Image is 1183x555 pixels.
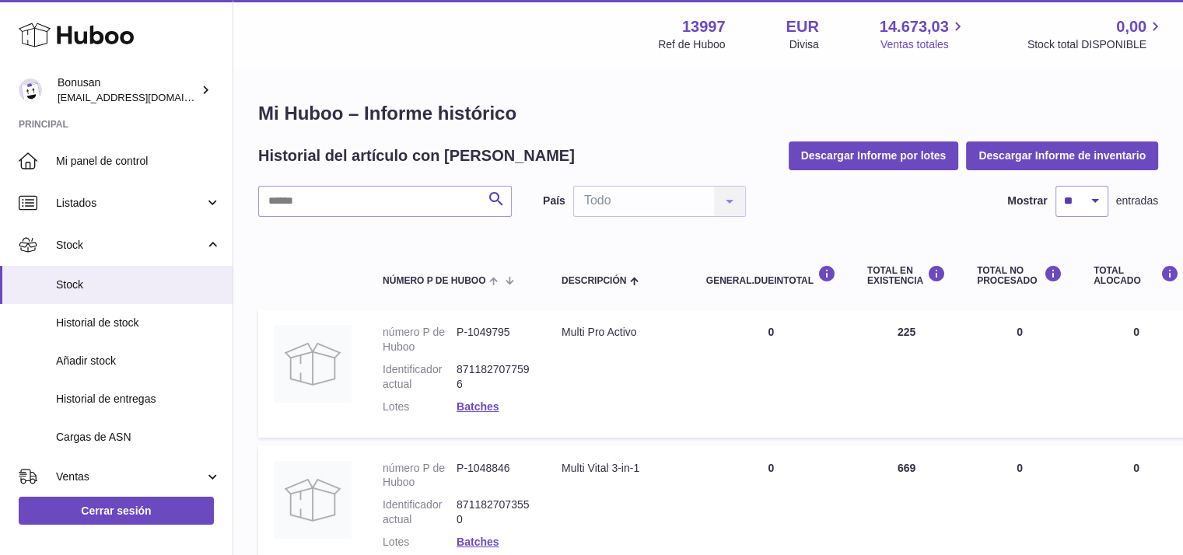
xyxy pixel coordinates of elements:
[383,276,485,286] span: número P de Huboo
[56,354,221,368] span: Añadir stock
[457,362,530,392] dd: 8711827077596
[562,276,626,286] span: Descripción
[58,75,198,105] div: Bonusan
[880,37,967,52] span: Ventas totales
[852,309,961,437] td: 225
[691,309,852,437] td: 0
[457,325,530,354] dd: P-1049795
[56,392,221,407] span: Historial de entregas
[383,461,457,490] dt: número P de Huboo
[966,141,1158,169] button: Descargar Informe de inventario
[961,309,1078,437] td: 0
[562,325,675,340] div: Multi Pro Activo
[56,469,205,484] span: Ventas
[562,461,675,476] div: Multi Vital 3-in-1
[457,536,499,548] a: Batches
[880,16,949,37] span: 14.673,03
[56,196,205,211] span: Listados
[58,91,229,103] span: [EMAIL_ADDRESS][DOMAIN_NAME]
[658,37,725,52] div: Ref de Huboo
[1094,265,1179,286] div: Total ALOCADO
[457,497,530,527] dd: 8711827073550
[1007,194,1047,208] label: Mostrar
[977,265,1062,286] div: Total NO PROCESADO
[383,535,457,550] dt: Lotes
[383,400,457,414] dt: Lotes
[383,362,457,392] dt: Identificador actual
[1116,194,1158,208] span: entradas
[19,79,42,102] img: info@bonusan.es
[457,400,499,413] a: Batches
[56,277,221,292] span: Stock
[383,325,457,354] dt: número P de Huboo
[274,461,352,539] img: product image
[56,154,221,169] span: Mi panel de control
[867,265,946,286] div: Total en EXISTENCIA
[258,101,1158,126] h1: Mi Huboo – Informe histórico
[543,194,565,208] label: País
[457,461,530,490] dd: P-1048846
[274,325,352,403] img: product image
[1027,16,1164,52] a: 0,00 Stock total DISPONIBLE
[56,238,205,253] span: Stock
[1027,37,1164,52] span: Stock total DISPONIBLE
[789,141,959,169] button: Descargar Informe por lotes
[56,316,221,330] span: Historial de stock
[789,37,819,52] div: Divisa
[19,497,214,525] a: Cerrar sesión
[56,430,221,445] span: Cargas de ASN
[682,16,726,37] strong: 13997
[258,145,575,166] h2: Historial del artículo con [PERSON_NAME]
[1116,16,1146,37] span: 0,00
[383,497,457,527] dt: Identificador actual
[880,16,967,52] a: 14.673,03 Ventas totales
[706,265,836,286] div: general.dueInTotal
[786,16,818,37] strong: EUR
